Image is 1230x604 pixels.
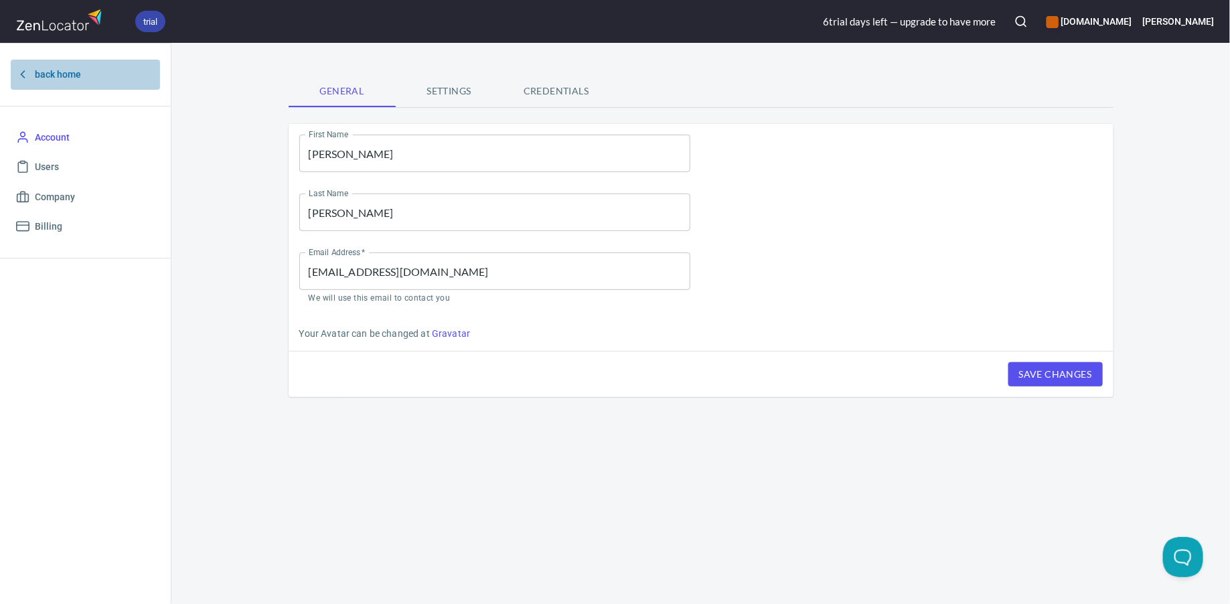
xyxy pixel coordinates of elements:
a: Account [11,123,160,153]
div: Manage your apps [1047,7,1132,36]
div: 6 trial day s left — upgrade to have more [823,15,996,29]
span: Credentials [511,83,602,100]
a: Billing [11,212,160,242]
span: Company [35,189,75,206]
a: back home [11,60,160,90]
span: back home [35,66,81,83]
p: We will use this email to contact you [309,292,681,305]
h6: [DOMAIN_NAME] [1047,14,1132,29]
button: color-CE600E [1047,16,1059,28]
span: trial [135,15,165,29]
div: trial [135,11,165,32]
span: Save Changes [1019,366,1092,383]
a: Company [11,182,160,212]
iframe: Help Scout Beacon - Open [1163,537,1203,577]
h6: [PERSON_NAME] [1143,14,1214,29]
img: zenlocator [16,5,106,34]
button: [PERSON_NAME] [1143,7,1214,36]
span: Settings [404,83,495,100]
span: Users [35,159,59,175]
span: General [297,83,388,100]
p: Your Avatar can be changed at [299,327,690,340]
span: Account [35,129,70,146]
button: Save Changes [1008,362,1103,387]
span: Billing [35,218,62,235]
a: Gravatar [432,328,470,339]
a: Users [11,152,160,182]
